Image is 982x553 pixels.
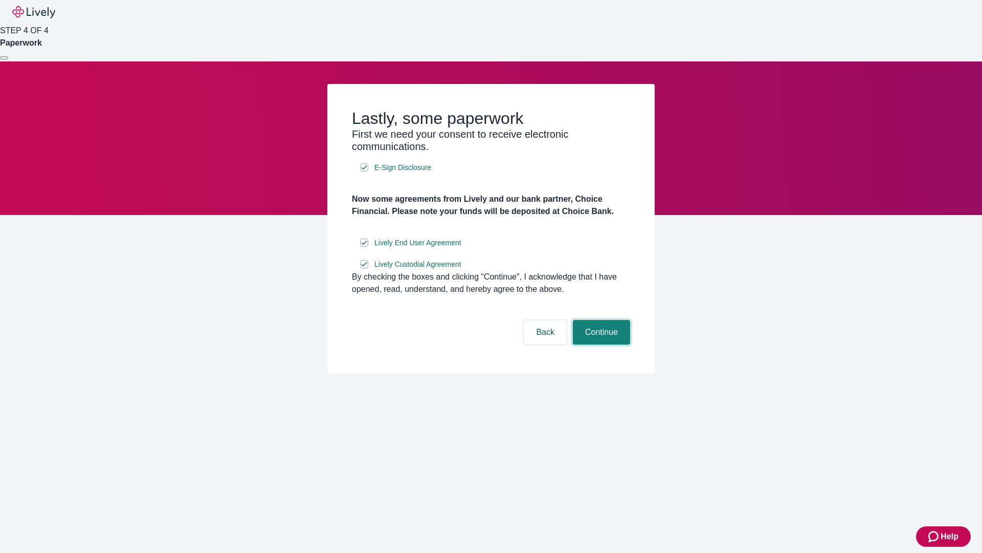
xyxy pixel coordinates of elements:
span: E-Sign Disclosure [374,162,431,173]
button: Back [524,320,567,345]
svg: Zendesk support icon [928,530,941,543]
button: Zendesk support iconHelp [916,526,971,547]
span: Lively End User Agreement [374,238,461,248]
h4: Now some agreements from Lively and our bank partner, Choice Financial. Please note your funds wi... [352,193,630,218]
a: e-sign disclosure document [372,258,463,271]
h2: Lastly, some paperwork [352,109,630,128]
a: e-sign disclosure document [372,237,463,249]
h3: First we need your consent to receive electronic communications. [352,128,630,153]
span: Help [941,530,958,543]
div: By checking the boxes and clicking “Continue", I acknowledge that I have opened, read, understand... [352,271,630,295]
button: Continue [573,320,630,345]
img: Lively [12,6,55,18]
span: Lively Custodial Agreement [374,259,461,270]
a: e-sign disclosure document [372,161,433,174]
